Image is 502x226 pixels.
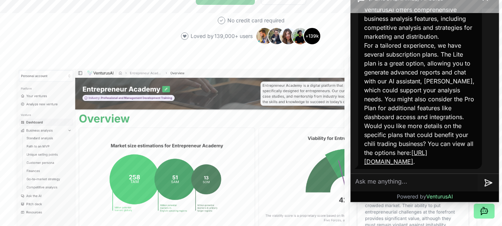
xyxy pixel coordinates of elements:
[256,27,273,45] img: Avatar 1
[279,27,297,45] img: Avatar 3
[268,27,285,45] img: Avatar 2
[397,193,453,200] p: Powered by
[364,41,476,121] p: For a tailored experience, we have several subscription plans. The Lite plan is a great option, a...
[364,121,476,166] p: Would you like more details on the specific plans that could benefit your chili trading business?...
[291,27,309,45] img: Avatar 4
[426,193,453,200] span: VenturusAI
